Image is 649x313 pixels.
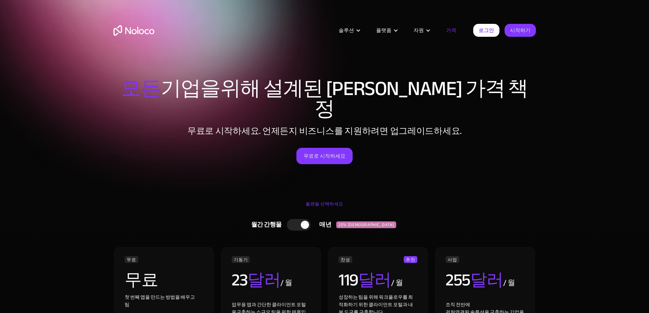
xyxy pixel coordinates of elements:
[473,24,499,37] a: 로그인
[304,151,345,161] font: 무료로 시작하세요
[330,26,368,35] div: 솔루션
[125,300,129,309] font: 팀
[510,26,530,35] font: 시작하기
[339,26,354,35] font: 솔루션
[339,264,358,296] font: 119
[446,264,470,296] font: 255
[187,123,462,139] font: 무료로 시작하세요. 언제든지 비즈니스를 지원하려면 업그레이드하세요.
[479,26,494,35] font: 로그인
[368,26,405,35] div: 플랫폼
[280,276,292,290] font: / 월
[505,24,536,37] a: 시작하기
[376,26,391,35] font: 플랫폼
[161,69,220,108] font: 기업을
[319,219,331,230] font: 매년
[446,26,456,35] font: 가격
[125,264,158,296] font: 무료
[405,26,437,35] div: 자원
[414,26,424,35] font: 자원
[296,148,353,164] a: 무료로 시작하세요
[503,276,515,290] font: / 월
[232,264,247,296] font: 23
[220,69,528,128] font: 위해 설계된 [PERSON_NAME] 가격 책정
[470,264,503,296] font: 달러
[127,256,136,264] font: 무료
[358,264,391,296] font: 달러
[448,256,457,264] font: 사업
[232,300,306,309] font: 업무용 앱과 간단한 클라이언트 포털
[306,200,343,208] font: 플랜을 선택하세요
[338,221,394,229] font: 20% [DEMOGRAPHIC_DATA]
[437,26,465,35] a: 가격
[247,264,280,296] font: 달러
[406,256,415,264] font: 추천
[125,293,195,302] font: 첫 번째 앱을 만드는 방법을 배우고
[391,276,403,290] font: / 월
[446,300,470,309] font: 조직 전반에
[341,256,350,264] font: 찬성
[113,25,154,36] a: 집
[121,69,161,108] font: 모든
[251,219,282,230] font: 월간 간행물
[234,256,248,264] font: 기동기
